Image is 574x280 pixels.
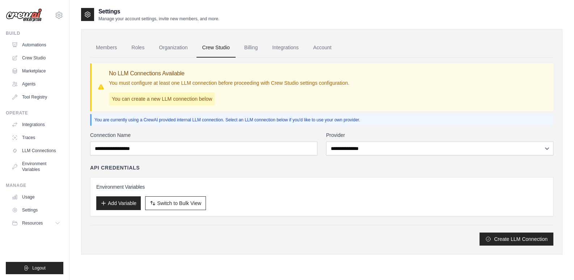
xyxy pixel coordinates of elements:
[9,119,63,130] a: Integrations
[307,38,337,58] a: Account
[9,191,63,203] a: Usage
[9,52,63,64] a: Crew Studio
[126,38,150,58] a: Roles
[109,69,349,78] h3: No LLM Connections Available
[98,16,219,22] p: Manage your account settings, invite new members, and more.
[6,110,63,116] div: Operate
[326,131,553,139] label: Provider
[9,145,63,156] a: LLM Connections
[96,196,141,210] button: Add Variable
[239,38,263,58] a: Billing
[98,7,219,16] h2: Settings
[9,217,63,229] button: Resources
[157,200,201,207] span: Switch to Bulk View
[9,132,63,143] a: Traces
[109,92,215,105] p: You can create a new LLM connection below
[480,233,553,246] button: Create LLM Connection
[109,79,349,87] p: You must configure at least one LLM connection before proceeding with Crew Studio settings config...
[9,204,63,216] a: Settings
[9,78,63,90] a: Agents
[90,164,140,171] h4: API Credentials
[94,117,550,123] p: You are currently using a CrewAI provided internal LLM connection. Select an LLM connection below...
[9,65,63,77] a: Marketplace
[96,183,547,191] h3: Environment Variables
[32,265,46,271] span: Logout
[6,183,63,188] div: Manage
[90,38,123,58] a: Members
[197,38,236,58] a: Crew Studio
[145,196,206,210] button: Switch to Bulk View
[266,38,304,58] a: Integrations
[6,30,63,36] div: Build
[22,220,43,226] span: Resources
[9,39,63,51] a: Automations
[90,131,317,139] label: Connection Name
[6,8,42,22] img: Logo
[153,38,193,58] a: Organization
[6,262,63,274] button: Logout
[9,158,63,175] a: Environment Variables
[9,91,63,103] a: Tool Registry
